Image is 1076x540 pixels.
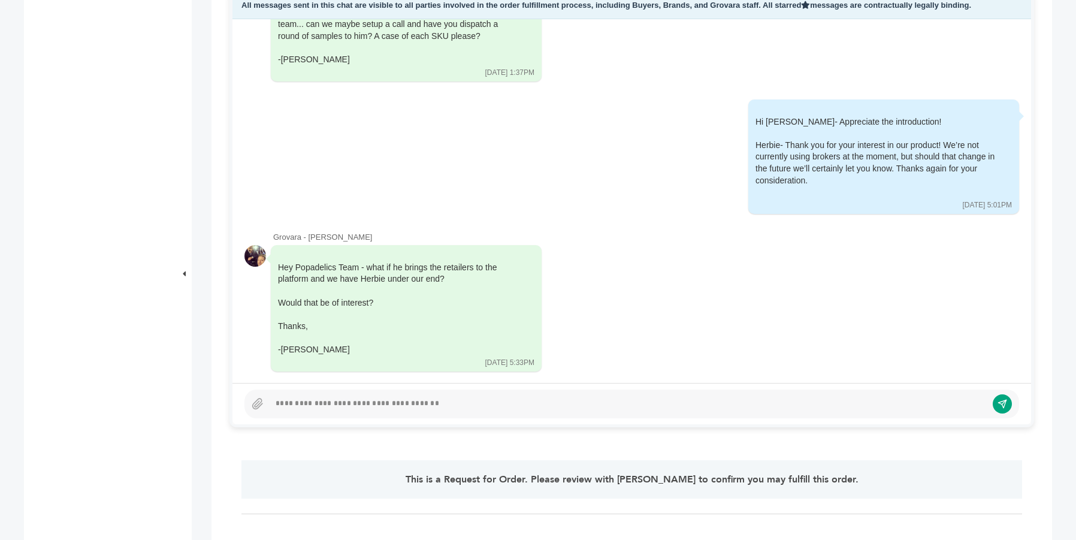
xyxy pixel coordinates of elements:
div: Grovara - [PERSON_NAME] [273,232,1019,243]
div: Hey Popadelics Team - what if he brings the retailers to the platform and we have Herbie under ou... [278,262,518,356]
div: -[PERSON_NAME] [278,344,518,356]
div: [DATE] 1:37PM [485,68,534,78]
p: This is a Request for Order. Please review with [PERSON_NAME] to confirm you may fulfill this order. [273,472,991,487]
div: [DATE] 5:33PM [485,358,534,368]
div: -[PERSON_NAME] [278,54,518,66]
div: Thanks, [278,321,518,333]
div: Hi [PERSON_NAME]- Appreciate the introduction! [755,116,995,198]
div: Herbie- Thank you for your interest in our product! We’re not currently using brokers at the mome... [755,140,995,186]
div: [DATE] 5:01PM [963,200,1012,210]
div: Would that be of interest? [278,297,518,309]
